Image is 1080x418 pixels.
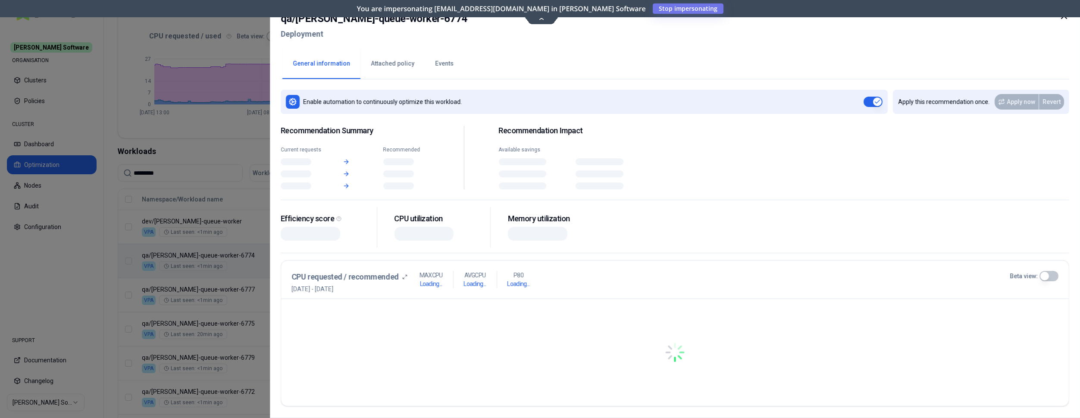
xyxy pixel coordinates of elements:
[281,11,467,26] h2: qa / [PERSON_NAME]-queue-worker-6774
[281,146,327,153] div: Current requests
[1010,272,1038,280] label: Beta view:
[281,26,467,42] h2: Deployment
[499,146,570,153] div: Available savings
[425,49,464,79] button: Events
[513,271,523,280] p: P80
[464,280,486,288] h1: Loading...
[394,214,484,224] div: CPU utilization
[420,280,442,288] h1: Loading...
[291,285,407,293] span: [DATE] - [DATE]
[281,126,429,136] span: Recommendation Summary
[303,97,462,106] p: Enable automation to continuously optimize this workload.
[360,49,425,79] button: Attached policy
[383,146,429,153] div: Recommended
[499,126,648,136] h2: Recommendation Impact
[507,280,530,288] h1: Loading...
[898,97,989,106] p: Apply this recommendation once.
[464,271,486,280] p: AVG CPU
[419,271,443,280] p: MAX CPU
[281,214,370,224] div: Efficiency score
[508,214,598,224] div: Memory utilization
[291,271,399,283] h3: CPU requested / recommended
[282,49,360,79] button: General information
